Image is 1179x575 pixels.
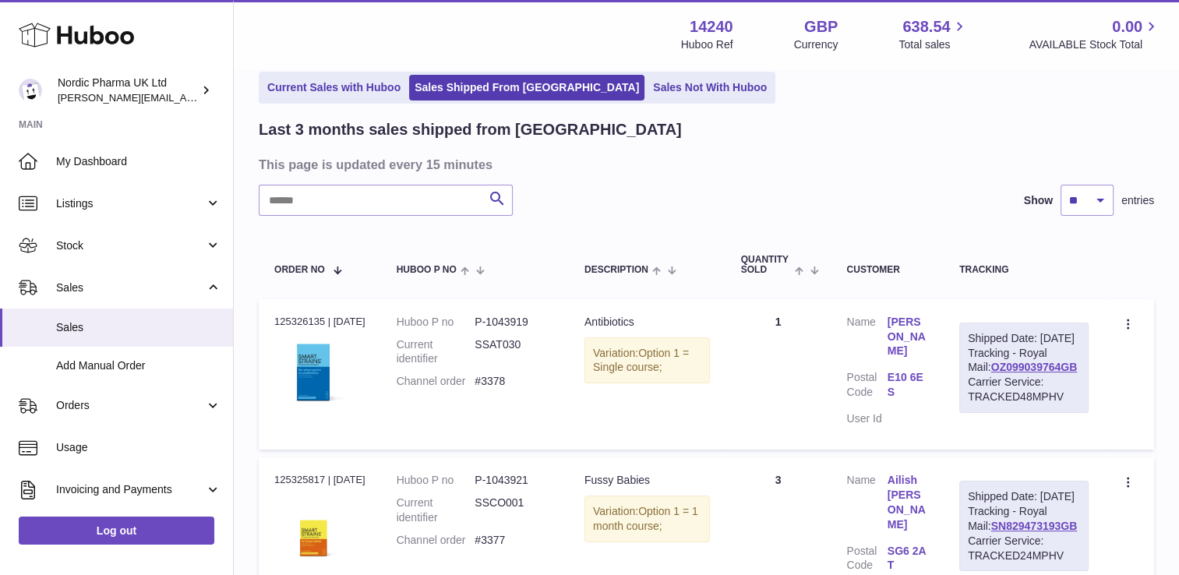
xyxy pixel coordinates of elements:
span: Quantity Sold [741,255,791,275]
img: Baby_Colic_8mlBottle_FrontFace.png [274,492,352,570]
div: Fussy Babies [584,473,710,488]
div: Shipped Date: [DATE] [968,331,1080,346]
div: Tracking [959,265,1089,275]
td: 1 [725,299,831,450]
dt: Channel order [397,374,475,389]
a: SG6 2AT [888,544,928,573]
div: Customer [846,265,928,275]
span: Option 1 = Single course; [593,347,689,374]
div: Huboo Ref [681,37,733,52]
span: My Dashboard [56,154,221,169]
a: Sales Shipped From [GEOGRAPHIC_DATA] [409,75,644,101]
dt: Huboo P no [397,315,475,330]
span: [PERSON_NAME][EMAIL_ADDRESS][DOMAIN_NAME] [58,91,312,104]
strong: GBP [804,16,838,37]
span: Sales [56,280,205,295]
div: 125325817 | [DATE] [274,473,365,487]
a: [PERSON_NAME] [888,315,928,359]
dd: P-1043921 [475,473,553,488]
label: Show [1024,193,1053,208]
span: Usage [56,440,221,455]
span: 638.54 [902,16,950,37]
dt: Postal Code [846,370,887,404]
span: Option 1 = 1 month course; [593,505,698,532]
h3: This page is updated every 15 minutes [259,156,1150,173]
span: Order No [274,265,325,275]
div: Carrier Service: TRACKED24MPHV [968,534,1080,563]
a: 638.54 Total sales [898,16,968,52]
span: Invoicing and Payments [56,482,205,497]
a: 0.00 AVAILABLE Stock Total [1029,16,1160,52]
div: Carrier Service: TRACKED48MPHV [968,375,1080,404]
span: Sales [56,320,221,335]
dd: SSAT030 [475,337,553,367]
span: 0.00 [1112,16,1142,37]
dt: Channel order [397,533,475,548]
a: Ailish [PERSON_NAME] [888,473,928,532]
dd: #3378 [475,374,553,389]
dt: Current identifier [397,337,475,367]
dd: #3377 [475,533,553,548]
a: E10 6ES [888,370,928,400]
div: Tracking - Royal Mail: [959,481,1089,571]
a: OZ099039764GB [991,361,1078,373]
div: Currency [794,37,838,52]
span: entries [1121,193,1154,208]
div: Antibiotics [584,315,710,330]
span: AVAILABLE Stock Total [1029,37,1160,52]
a: SN829473193GB [991,520,1078,532]
img: 2.png [274,333,352,411]
div: Variation: [584,496,710,542]
span: Huboo P no [397,265,457,275]
img: joe.plant@parapharmdev.com [19,79,42,102]
div: Nordic Pharma UK Ltd [58,76,198,105]
strong: 14240 [690,16,733,37]
div: Shipped Date: [DATE] [968,489,1080,504]
div: Variation: [584,337,710,384]
span: Stock [56,238,205,253]
h2: Last 3 months sales shipped from [GEOGRAPHIC_DATA] [259,119,682,140]
a: Log out [19,517,214,545]
div: 125326135 | [DATE] [274,315,365,329]
dd: SSCO001 [475,496,553,525]
a: Sales Not With Huboo [648,75,772,101]
div: Tracking - Royal Mail: [959,323,1089,413]
a: Current Sales with Huboo [262,75,406,101]
span: Total sales [898,37,968,52]
dt: Current identifier [397,496,475,525]
dt: Huboo P no [397,473,475,488]
dt: Name [846,315,887,363]
span: Description [584,265,648,275]
span: Orders [56,398,205,413]
dd: P-1043919 [475,315,553,330]
dt: Name [846,473,887,536]
dt: User Id [846,411,887,426]
span: Add Manual Order [56,358,221,373]
span: Listings [56,196,205,211]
